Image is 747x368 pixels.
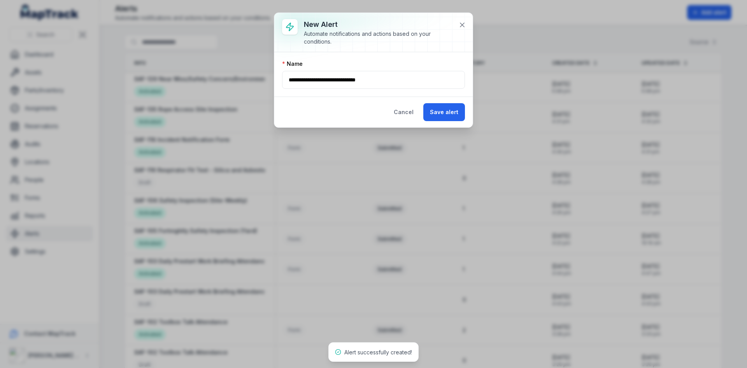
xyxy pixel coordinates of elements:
[282,60,303,68] label: Name
[344,349,412,356] span: Alert successfully created!
[304,30,452,46] div: Automate notifications and actions based on your conditions.
[304,19,452,30] h3: New alert
[387,103,420,121] button: Cancel
[423,103,465,121] button: Save alert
